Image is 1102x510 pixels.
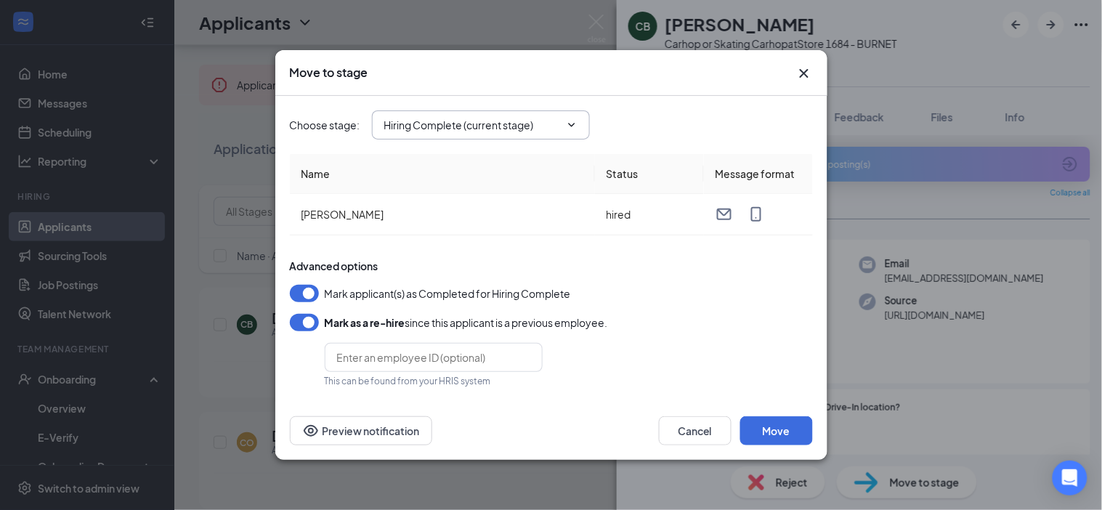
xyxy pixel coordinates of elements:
h3: Move to stage [290,65,368,81]
b: Mark as a re-hire [325,316,405,329]
span: Mark applicant(s) as Completed for Hiring Complete [325,285,571,302]
svg: ChevronDown [566,119,578,131]
button: Preview notificationEye [290,416,432,445]
svg: Eye [302,422,320,440]
button: Close [795,65,813,82]
th: Message format [704,154,813,194]
div: since this applicant is a previous employee. [325,314,608,331]
svg: Email [716,206,733,223]
span: Choose stage : [290,117,360,133]
div: Advanced options [290,259,813,273]
svg: Cross [795,65,813,82]
svg: MobileSms [748,206,765,223]
div: This can be found from your HRIS system [325,375,543,387]
td: hired [595,194,704,235]
button: Cancel [659,416,732,445]
input: Enter an employee ID (optional) [325,343,543,372]
th: Status [595,154,704,194]
div: Open Intercom Messenger [1053,461,1087,495]
th: Name [290,154,595,194]
span: [PERSON_NAME] [301,208,384,221]
button: Move [740,416,813,445]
